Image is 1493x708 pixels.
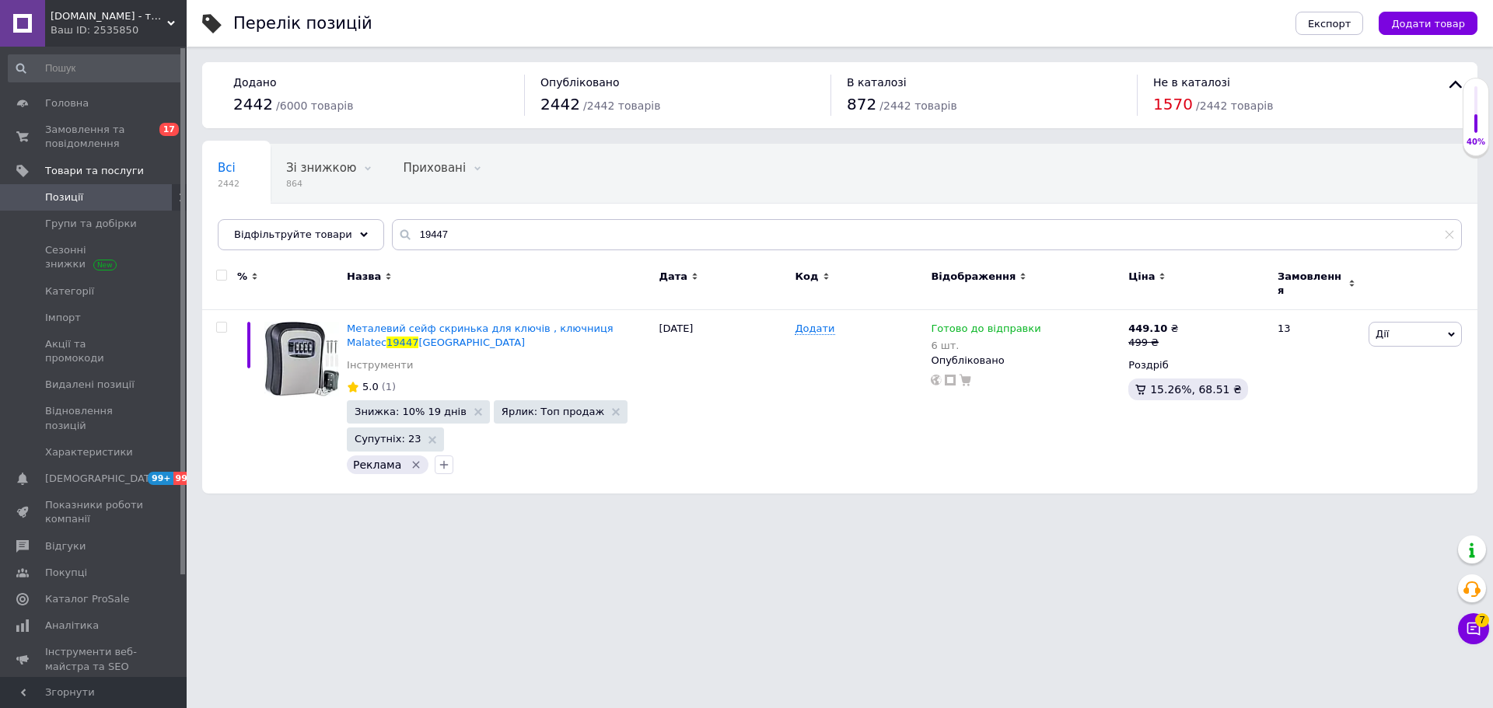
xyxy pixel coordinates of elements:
span: Акції та промокоди [45,337,144,365]
span: Опубліковані [218,220,299,234]
span: Приховані [403,161,466,175]
span: 2442 [540,95,580,113]
span: 2442 [233,95,273,113]
span: Ціна [1128,270,1155,284]
span: Замовлення та повідомлення [45,123,144,151]
span: Відфільтруйте товари [234,228,352,240]
span: 17 [159,123,179,136]
span: Товари та послуги [45,164,144,178]
span: Експорт [1308,18,1351,30]
span: 15.26%, 68.51 ₴ [1150,383,1242,396]
span: Металевий сейф скринька для ключів , ключниця Malatec [347,323,614,348]
input: Пошук [8,54,184,82]
span: Дії [1376,328,1389,340]
div: 40% [1463,137,1488,148]
span: Аналітика [45,619,99,633]
span: 7 [1475,613,1489,627]
span: / 2442 товарів [583,99,660,112]
span: 1570 [1153,95,1193,113]
span: Відображення [931,270,1016,284]
span: Всі [218,161,236,175]
span: Назва [347,270,381,284]
span: Код [795,270,818,284]
span: Готово до відправки [931,323,1040,339]
span: [DEMOGRAPHIC_DATA] [45,472,160,486]
span: В каталозі [847,76,907,89]
input: Пошук по назві позиції, артикулу і пошуковим запитам [392,219,1462,250]
span: Додано [233,76,276,89]
span: 99+ [148,472,173,485]
span: (1) [382,381,396,392]
span: Інструменти веб-майстра та SEO [45,645,144,673]
span: / 2442 товарів [879,99,956,112]
div: Перелік позицій [233,16,372,32]
span: Опубліковано [540,76,620,89]
span: Відгуки [45,539,86,553]
div: Роздріб [1128,358,1264,372]
span: Позиції [45,190,83,204]
div: [DATE] [655,310,791,494]
div: Ваш ID: 2535850 [51,23,187,37]
span: Зі знижкою [286,161,356,175]
span: Реклама [353,459,401,471]
a: Інструменти [347,358,413,372]
span: Головна [45,96,89,110]
span: Swimming.rest - товари для дітей та дорослих [51,9,167,23]
span: 99+ [173,472,199,485]
svg: Видалити мітку [410,459,422,471]
span: Покупці [45,566,87,580]
span: 872 [847,95,876,113]
span: [GEOGRAPHIC_DATA] [418,337,525,348]
div: Опубліковано [931,354,1121,368]
span: / 6000 товарів [276,99,353,112]
span: Показники роботи компанії [45,498,144,526]
span: Категорії [45,284,94,298]
span: 864 [286,178,356,190]
span: 2442 [218,178,240,190]
span: Дата [659,270,687,284]
span: Групи та добірки [45,217,137,231]
a: Металевий сейф скринька для ключів , ключниця Malatec19447[GEOGRAPHIC_DATA] [347,323,614,348]
span: Додати товар [1391,18,1465,30]
span: Відновлення позицій [45,404,144,432]
span: Ярлик: Топ продаж [502,406,604,417]
div: 499 ₴ [1128,336,1178,350]
span: Видалені позиції [45,378,135,392]
span: Замовлення [1278,270,1344,298]
button: Експорт [1295,12,1364,35]
span: Імпорт [45,311,81,325]
div: 6 шт. [931,340,1040,351]
button: Додати товар [1379,12,1477,35]
span: Сезонні знижки [45,243,144,271]
span: Додати [795,323,834,335]
div: ₴ [1128,322,1178,336]
b: 449.10 [1128,323,1167,334]
span: Каталог ProSale [45,592,129,606]
span: 19447 [386,337,418,348]
div: 13 [1268,310,1365,494]
button: Чат з покупцем7 [1458,613,1489,644]
span: Знижка: 10% 19 днів [355,406,467,417]
span: 5.0 [362,381,379,392]
span: Не в каталозі [1153,76,1230,89]
span: Супутніх: 23 [355,434,421,444]
span: / 2442 товарів [1196,99,1273,112]
span: % [237,270,247,284]
span: Характеристики [45,445,133,459]
img: Металлический сейф ящик для ключей, ключница Malatec 19447 Польша [264,322,339,396]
